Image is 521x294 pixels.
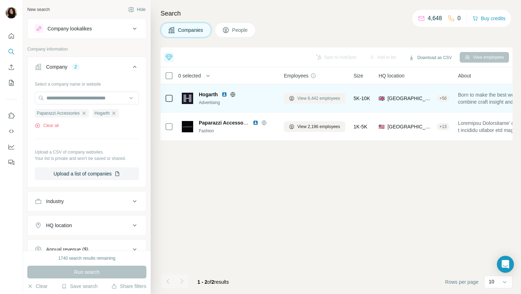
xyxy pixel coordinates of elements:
[437,123,449,130] div: + 13
[297,95,340,102] span: View 6,442 employees
[284,72,308,79] span: Employees
[199,120,252,126] span: Paparazzi Accessories
[178,27,204,34] span: Companies
[28,58,146,78] button: Company2
[61,283,97,290] button: Save search
[95,110,110,116] span: Hogarth
[37,110,80,116] span: Paparazzi Accessories
[458,14,461,23] p: 0
[387,123,434,130] span: [GEOGRAPHIC_DATA], [US_STATE]
[72,64,80,70] div: 2
[46,222,72,229] div: HQ location
[232,27,248,34] span: People
[182,121,193,132] img: Logo of Paparazzi Accessories
[428,14,442,23] p: 4,648
[445,278,478,286] span: Rows per page
[27,283,47,290] button: Clear
[111,283,146,290] button: Share filters
[35,167,139,180] button: Upload a list of companies
[35,149,139,155] p: Upload a CSV of company websites.
[35,122,59,129] button: Clear all
[28,20,146,37] button: Company lookalikes
[199,99,275,106] div: Advertising
[404,52,456,63] button: Download as CSV
[199,128,275,134] div: Fashion
[458,72,471,79] span: About
[123,4,151,15] button: Hide
[379,72,404,79] span: HQ location
[222,92,227,97] img: LinkedIn logo
[6,7,17,18] img: Avatar
[199,91,218,98] span: Hogarth
[297,123,340,130] span: View 2,196 employees
[197,279,207,285] span: 1 - 2
[379,123,385,130] span: 🇺🇸
[182,93,193,104] img: Logo of Hogarth
[6,45,17,58] button: Search
[387,95,434,102] span: [GEOGRAPHIC_DATA], [GEOGRAPHIC_DATA], [GEOGRAPHIC_DATA]
[207,279,212,285] span: of
[284,93,345,104] button: View 6,442 employees
[472,13,505,23] button: Buy credits
[437,95,449,102] div: + 56
[354,72,363,79] span: Size
[379,95,385,102] span: 🇬🇧
[47,25,92,32] div: Company lookalikes
[354,95,370,102] span: 5K-10K
[6,76,17,89] button: My lists
[46,246,88,253] div: Annual revenue ($)
[58,255,116,261] div: 1740 search results remaining
[28,241,146,258] button: Annual revenue ($)
[253,120,258,126] img: LinkedIn logo
[6,125,17,138] button: Use Surfe API
[6,140,17,153] button: Dashboard
[212,279,214,285] span: 2
[178,72,201,79] span: 0 selected
[46,63,67,70] div: Company
[284,121,345,132] button: View 2,196 employees
[28,217,146,234] button: HQ location
[161,8,512,18] h4: Search
[489,278,494,285] p: 10
[6,30,17,42] button: Quick start
[6,156,17,169] button: Feedback
[35,155,139,162] p: Your list is private and won't be saved or shared.
[46,198,64,205] div: Industry
[6,61,17,74] button: Enrich CSV
[6,109,17,122] button: Use Surfe on LinkedIn
[35,78,139,87] div: Select a company name or website
[354,123,368,130] span: 1K-5K
[27,6,50,13] div: New search
[28,193,146,210] button: Industry
[27,46,146,52] p: Company information
[497,256,514,273] div: Open Intercom Messenger
[197,279,229,285] span: results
